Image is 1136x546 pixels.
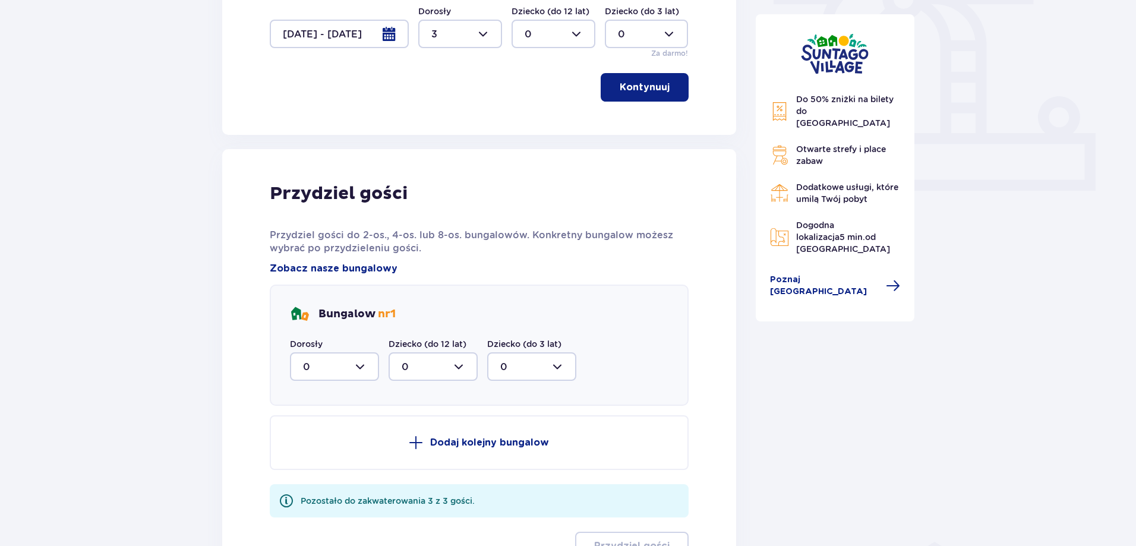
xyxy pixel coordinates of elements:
[801,33,869,74] img: Suntago Village
[512,5,589,17] label: Dziecko (do 12 lat)
[770,146,789,165] img: Grill Icon
[796,182,898,204] span: Dodatkowe usługi, które umilą Twój pobyt
[270,182,408,205] p: Przydziel gości
[601,73,689,102] button: Kontynuuj
[270,262,397,275] a: Zobacz nasze bungalowy
[270,229,689,255] p: Przydziel gości do 2-os., 4-os. lub 8-os. bungalowów. Konkretny bungalow możesz wybrać po przydzi...
[620,81,670,94] p: Kontynuuj
[270,415,689,470] button: Dodaj kolejny bungalow
[318,307,396,321] p: Bungalow
[770,228,789,247] img: Map Icon
[796,220,890,254] span: Dogodna lokalizacja od [GEOGRAPHIC_DATA]
[378,307,396,321] span: nr 1
[430,436,549,449] p: Dodaj kolejny bungalow
[651,48,688,59] p: Za darmo!
[770,184,789,203] img: Restaurant Icon
[770,102,789,121] img: Discount Icon
[796,144,886,166] span: Otwarte strefy i place zabaw
[301,495,475,507] div: Pozostało do zakwaterowania 3 z 3 gości.
[290,305,309,324] img: bungalows Icon
[389,338,466,350] label: Dziecko (do 12 lat)
[770,274,879,298] span: Poznaj [GEOGRAPHIC_DATA]
[487,338,561,350] label: Dziecko (do 3 lat)
[796,94,894,128] span: Do 50% zniżki na bilety do [GEOGRAPHIC_DATA]
[290,338,323,350] label: Dorosły
[770,274,901,298] a: Poznaj [GEOGRAPHIC_DATA]
[605,5,679,17] label: Dziecko (do 3 lat)
[418,5,451,17] label: Dorosły
[840,232,865,242] span: 5 min.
